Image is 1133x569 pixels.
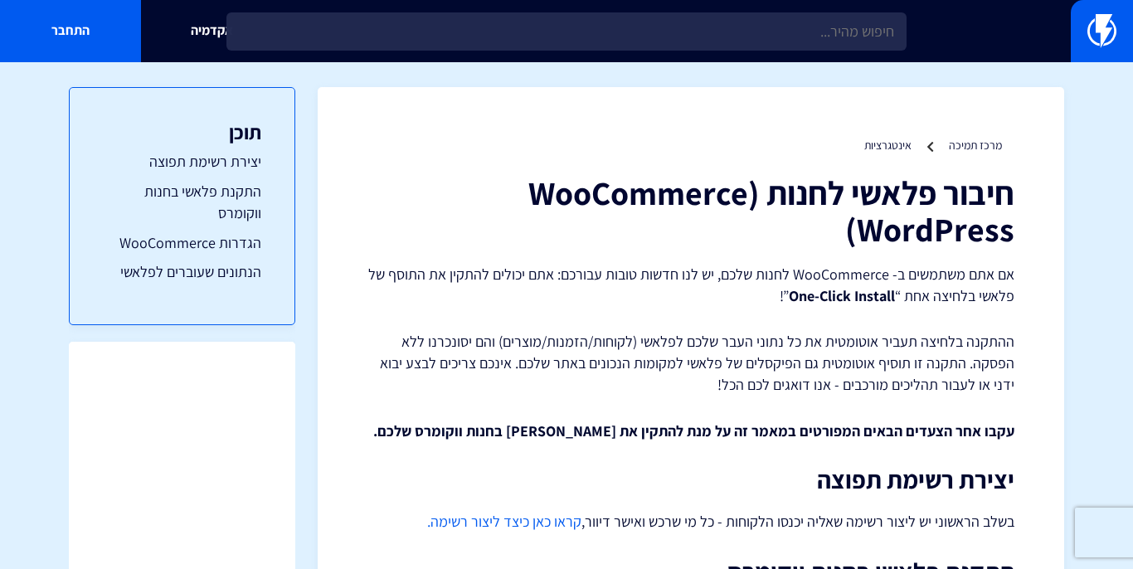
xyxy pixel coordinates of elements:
h2: יצירת רשימת תפוצה [367,466,1014,494]
a: קראו כאן כיצד ליצור רשימה. [427,512,581,531]
strong: One-Click Install [789,286,895,305]
a: אינטגרציות [864,138,912,153]
p: בשלב הראשוני יש ליצור רשימה שאליה יכנסו הלקוחות - כל מי שרכש ואישר דיוור, [367,510,1014,533]
a: הגדרות WooCommerce [103,232,261,254]
strong: עקבו אחר הצעדים הבאים המפורטים במאמר זה על מנת להתקין את [PERSON_NAME] בחנות ווקומרס שלכם. [373,421,1014,440]
p: ההתקנה בלחיצה תעביר אוטומטית את כל נתוני העבר שלכם לפלאשי (לקוחות/הזמנות/מוצרים) והם יסונכרנו ללא... [367,331,1014,395]
h1: חיבור פלאשי לחנות (WooCommerce (WordPress [367,174,1014,247]
a: מרכז תמיכה [949,138,1002,153]
p: אם אתם משתמשים ב- WooCommerce לחנות שלכם, יש לנו חדשות טובות עבורכם: אתם יכולים להתקין את התוסף ש... [367,264,1014,306]
a: התקנת פלאשי בחנות ווקומרס [103,181,261,223]
a: הנתונים שעוברים לפלאשי [103,261,261,283]
h3: תוכן [103,121,261,143]
input: חיפוש מהיר... [226,12,907,51]
a: יצירת רשימת תפוצה [103,151,261,173]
